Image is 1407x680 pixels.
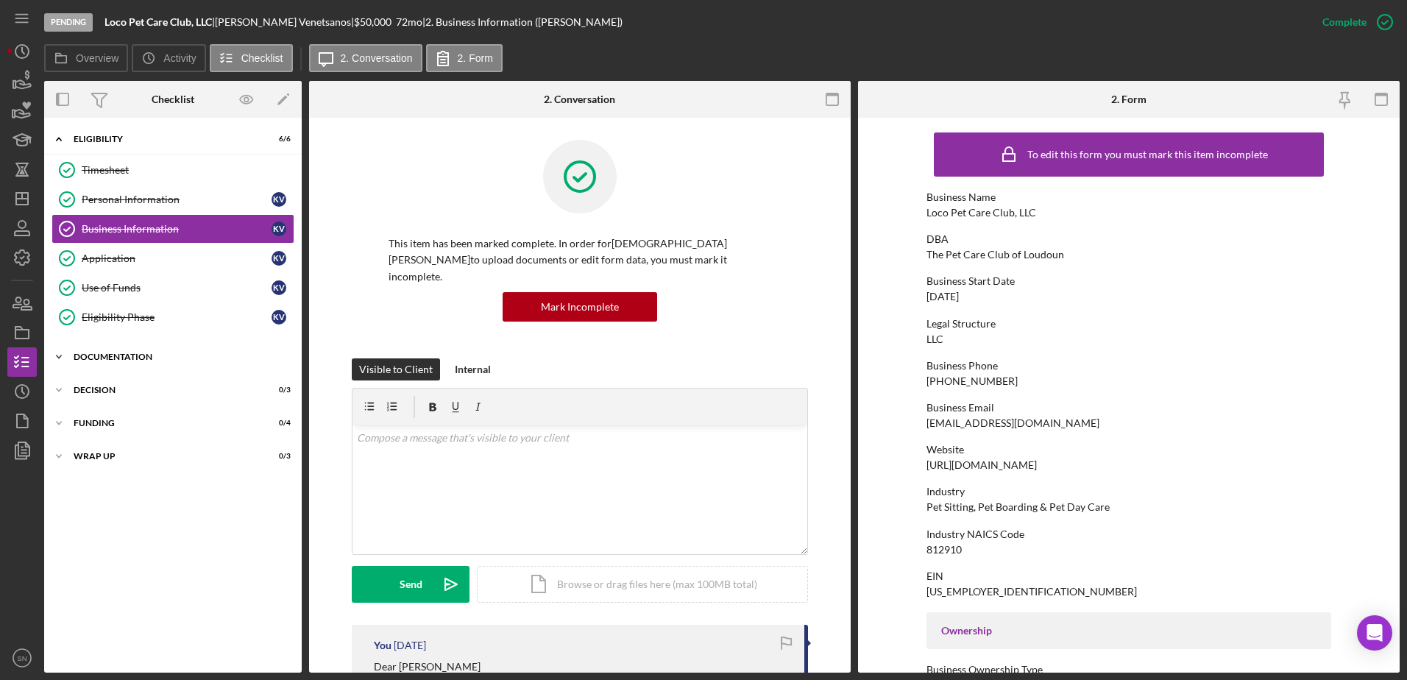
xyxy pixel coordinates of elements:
div: 0 / 4 [264,419,291,428]
button: Checklist [210,44,293,72]
div: Pending [44,13,93,32]
div: 812910 [926,544,962,556]
p: This item has been marked complete. In order for [DEMOGRAPHIC_DATA][PERSON_NAME] to upload docume... [389,235,771,285]
label: Overview [76,52,118,64]
div: Mark Incomplete [541,292,619,322]
div: 0 / 3 [264,452,291,461]
div: Timesheet [82,164,294,176]
div: Eligibility [74,135,254,144]
div: Visible to Client [359,358,433,380]
button: 2. Conversation [309,44,422,72]
label: Checklist [241,52,283,64]
div: [DATE] [926,291,959,302]
div: K V [272,251,286,266]
div: K V [272,222,286,236]
div: | 2. Business Information ([PERSON_NAME]) [422,16,623,28]
div: Business Name [926,191,1331,203]
a: Eligibility PhaseKV [52,302,294,332]
div: You [374,640,391,651]
div: Documentation [74,353,283,361]
div: Industry [926,486,1331,497]
div: Business Start Date [926,275,1331,287]
div: The Pet Care Club of Loudoun [926,249,1064,261]
div: Website [926,444,1331,456]
div: 2. Form [1111,93,1146,105]
div: Send [400,566,422,603]
label: 2. Conversation [341,52,413,64]
button: Activity [132,44,205,72]
div: Ownership [941,625,1316,637]
div: Legal Structure [926,318,1331,330]
div: Decision [74,386,254,394]
div: [URL][DOMAIN_NAME] [926,459,1037,471]
div: Complete [1322,7,1367,37]
div: K V [272,192,286,207]
div: K V [272,280,286,295]
button: Internal [447,358,498,380]
div: Industry NAICS Code [926,528,1331,540]
button: Mark Incomplete [503,292,657,322]
div: Use of Funds [82,282,272,294]
button: SN [7,643,37,673]
div: Pet Sitting, Pet Boarding & Pet Day Care [926,501,1110,513]
div: 2. Conversation [544,93,615,105]
div: [PERSON_NAME] Venetsanos | [215,16,354,28]
a: ApplicationKV [52,244,294,273]
text: SN [17,654,26,662]
div: Business Information [82,223,272,235]
div: 6 / 6 [264,135,291,144]
time: 2025-07-24 14:43 [394,640,426,651]
div: [EMAIL_ADDRESS][DOMAIN_NAME] [926,417,1099,429]
button: Complete [1308,7,1400,37]
div: EIN [926,570,1331,582]
label: Activity [163,52,196,64]
div: To edit this form you must mark this item incomplete [1027,149,1268,160]
div: Business Email [926,402,1331,414]
div: Business Phone [926,360,1331,372]
div: 72 mo [396,16,422,28]
div: Eligibility Phase [82,311,272,323]
div: Wrap up [74,452,254,461]
a: Personal InformationKV [52,185,294,214]
a: Use of FundsKV [52,273,294,302]
button: Send [352,566,469,603]
p: Dear [PERSON_NAME] [374,659,637,675]
div: [PHONE_NUMBER] [926,375,1018,387]
span: $50,000 [354,15,391,28]
div: 0 / 3 [264,386,291,394]
a: Timesheet [52,155,294,185]
div: | [104,16,215,28]
a: Business InformationKV [52,214,294,244]
div: Application [82,252,272,264]
div: Open Intercom Messenger [1357,615,1392,651]
div: [US_EMPLOYER_IDENTIFICATION_NUMBER] [926,586,1137,598]
div: Funding [74,419,254,428]
b: Loco Pet Care Club, LLC [104,15,212,28]
div: K V [272,310,286,325]
button: 2. Form [426,44,503,72]
div: Loco Pet Care Club, LLC [926,207,1036,219]
button: Visible to Client [352,358,440,380]
div: Internal [455,358,491,380]
div: Checklist [152,93,194,105]
div: Business Ownership Type [926,664,1331,676]
div: Personal Information [82,194,272,205]
div: LLC [926,333,943,345]
button: Overview [44,44,128,72]
label: 2. Form [458,52,493,64]
div: DBA [926,233,1331,245]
